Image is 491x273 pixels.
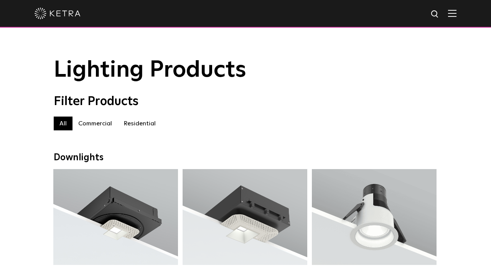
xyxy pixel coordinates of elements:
[430,10,440,19] img: search icon
[54,152,437,163] div: Downlights
[72,117,118,130] label: Commercial
[118,117,161,130] label: Residential
[54,117,72,130] label: All
[35,8,81,19] img: ketra-logo-2019-white
[448,10,456,17] img: Hamburger%20Nav.svg
[54,59,246,82] span: Lighting Products
[54,94,437,109] div: Filter Products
